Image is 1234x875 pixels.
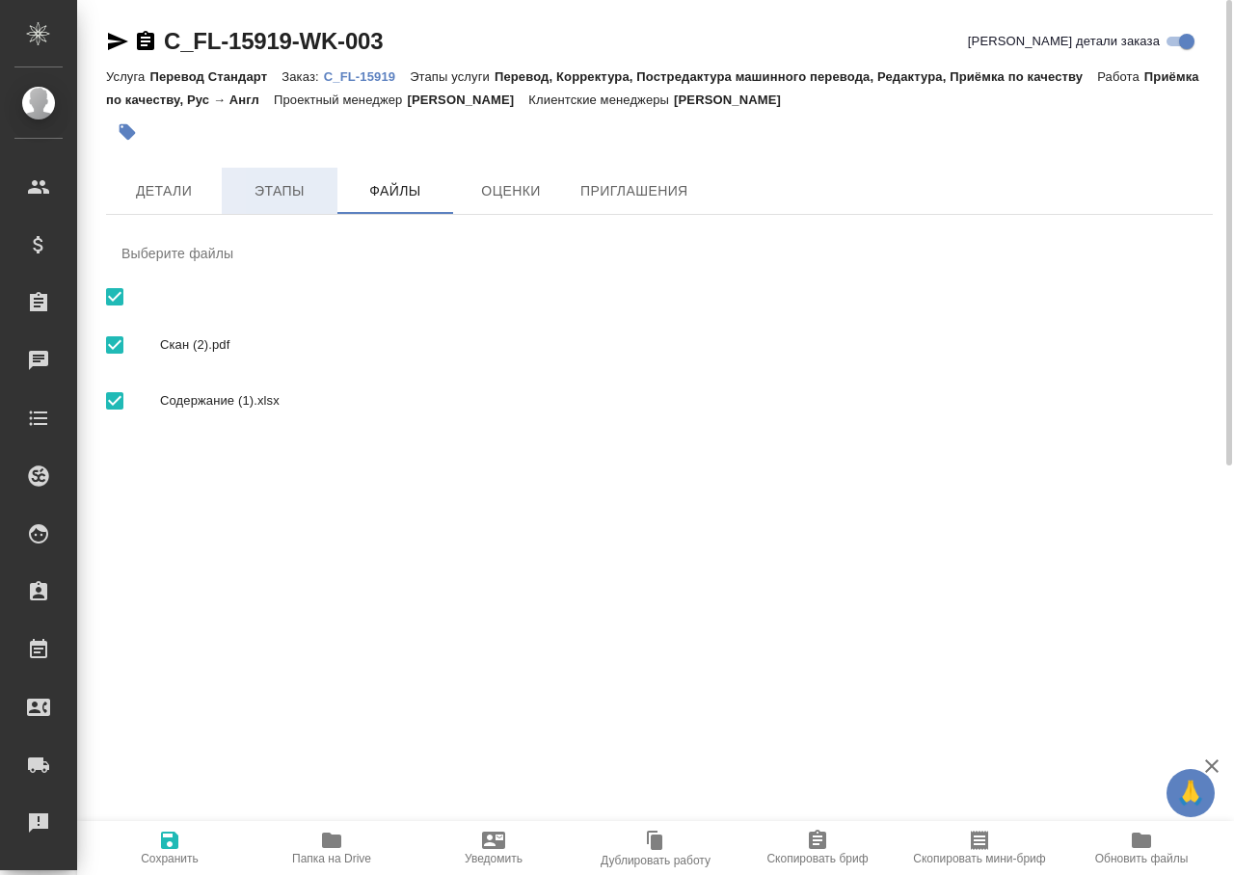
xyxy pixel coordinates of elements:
span: Выбрать все вложенные папки [94,381,135,421]
p: [PERSON_NAME] [674,93,795,107]
p: Заказ: [282,69,323,84]
a: C_FL-15919-WK-003 [164,28,383,54]
div: Выберите файлы [106,230,1213,277]
span: Файлы [349,179,442,203]
span: Выбрать все вложенные папки [94,325,135,365]
a: C_FL-15919 [324,67,410,84]
div: Содержание (1).xlsx [106,373,1213,429]
button: Скопировать ссылку [134,30,157,53]
p: Приёмка по качеству, Рус → Англ [106,69,1199,107]
span: Содержание (1).xlsx [160,391,1197,411]
span: [PERSON_NAME] детали заказа [968,32,1160,51]
p: Перевод Стандарт [149,69,282,84]
span: Этапы [233,179,326,203]
span: Детали [118,179,210,203]
span: Приглашения [580,179,688,203]
p: Услуга [106,69,149,84]
button: Добавить тэг [106,111,148,153]
span: 🙏 [1174,773,1207,813]
button: Скопировать ссылку для ЯМессенджера [106,30,129,53]
p: Перевод, Корректура, Постредактура машинного перевода, Редактура, Приёмка по качеству [495,69,1097,84]
p: Этапы услуги [410,69,495,84]
div: Скан (2).pdf [106,317,1213,373]
p: Клиентские менеджеры [528,93,674,107]
p: Работа [1097,69,1144,84]
p: C_FL-15919 [324,69,410,84]
button: 🙏 [1167,769,1215,817]
span: Скан (2).pdf [160,335,1197,355]
p: Проектный менеджер [274,93,407,107]
span: Оценки [465,179,557,203]
p: [PERSON_NAME] [407,93,528,107]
